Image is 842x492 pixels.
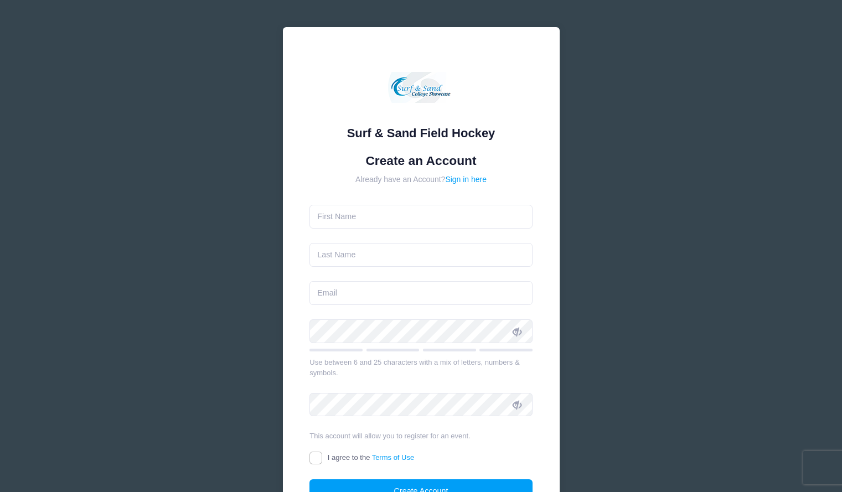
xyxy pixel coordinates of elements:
[309,452,322,464] input: I agree to theTerms of Use
[388,54,454,121] img: Surf & Sand Field Hockey
[309,357,533,379] div: Use between 6 and 25 characters with a mix of letters, numbers & symbols.
[309,205,533,229] input: First Name
[328,453,414,462] span: I agree to the
[372,453,415,462] a: Terms of Use
[309,243,533,267] input: Last Name
[445,175,487,184] a: Sign in here
[309,281,533,305] input: Email
[309,124,533,142] div: Surf & Sand Field Hockey
[309,174,533,185] div: Already have an Account?
[309,431,533,442] div: This account will allow you to register for an event.
[309,153,533,168] h1: Create an Account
